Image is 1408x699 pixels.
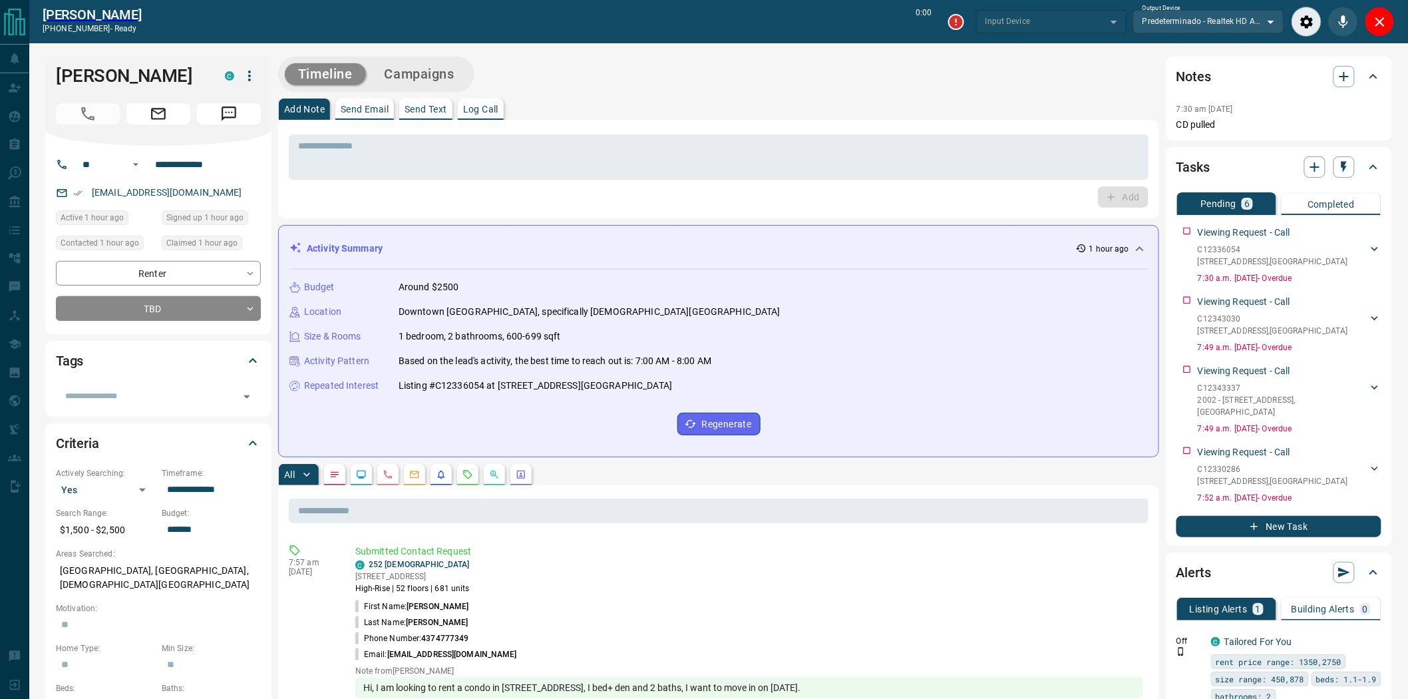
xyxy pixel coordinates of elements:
[289,558,335,567] p: 7:57 am
[1089,243,1129,255] p: 1 hour ago
[1198,313,1348,325] p: C12343030
[61,236,139,250] span: Contacted 1 hour ago
[371,63,468,85] button: Campaigns
[304,379,379,393] p: Repeated Interest
[1176,156,1210,178] h2: Tasks
[73,188,83,198] svg: Email Verified
[56,65,205,87] h1: [PERSON_NAME]
[355,648,517,660] p: Email:
[1190,604,1248,614] p: Listing Alerts
[1198,241,1381,270] div: C12336054[STREET_ADDRESS],[GEOGRAPHIC_DATA]
[1176,516,1381,537] button: New Task
[1308,200,1355,209] p: Completed
[56,210,155,229] div: Sat Aug 16 2025
[128,156,144,172] button: Open
[387,650,517,659] span: [EMAIL_ADDRESS][DOMAIN_NAME]
[162,467,261,479] p: Timeframe:
[285,63,366,85] button: Timeline
[355,582,470,594] p: High-Rise | 52 floors | 681 units
[304,305,341,319] p: Location
[399,305,781,319] p: Downtown [GEOGRAPHIC_DATA], specifically [DEMOGRAPHIC_DATA][GEOGRAPHIC_DATA]
[304,354,369,368] p: Activity Pattern
[43,23,142,35] p: [PHONE_NUMBER] -
[405,105,447,114] p: Send Text
[238,387,256,406] button: Open
[516,469,526,480] svg: Agent Actions
[56,507,155,519] p: Search Range:
[355,571,470,582] p: [STREET_ADDRESS]
[407,602,468,611] span: [PERSON_NAME]
[56,560,261,596] p: [GEOGRAPHIC_DATA], [GEOGRAPHIC_DATA], [DEMOGRAPHIC_DATA][GEOGRAPHIC_DATA]
[43,7,142,23] h2: [PERSON_NAME]
[355,666,1143,676] p: Note from [PERSON_NAME]
[162,682,261,694] p: Baths:
[355,632,469,644] p: Phone Number:
[56,103,120,124] span: Call
[1198,461,1381,490] div: C12330286[STREET_ADDRESS],[GEOGRAPHIC_DATA]
[56,296,261,321] div: TBD
[56,236,155,254] div: Sat Aug 16 2025
[1363,604,1368,614] p: 0
[1176,635,1203,647] p: Off
[56,427,261,459] div: Criteria
[1198,445,1290,459] p: Viewing Request - Call
[1216,672,1304,686] span: size range: 450,878
[356,469,367,480] svg: Lead Browsing Activity
[289,567,335,577] p: [DATE]
[1176,557,1381,588] div: Alerts
[56,350,83,371] h2: Tags
[1224,636,1292,647] a: Tailored For You
[329,469,340,480] svg: Notes
[114,24,137,33] span: ready
[1198,382,1368,394] p: C12343337
[1198,463,1348,475] p: C12330286
[1176,105,1233,114] p: 7:30 am [DATE]
[56,467,155,479] p: Actively Searching:
[421,634,468,643] span: 4374777349
[409,469,420,480] svg: Emails
[1198,325,1348,337] p: [STREET_ADDRESS] , [GEOGRAPHIC_DATA]
[1365,7,1395,37] div: Close
[225,71,234,81] div: condos.ca
[677,413,761,435] button: Regenerate
[289,236,1148,261] div: Activity Summary1 hour ago
[92,187,242,198] a: [EMAIL_ADDRESS][DOMAIN_NAME]
[355,616,468,628] p: Last Name:
[1198,272,1381,284] p: 7:30 a.m. [DATE] - Overdue
[166,211,244,224] span: Signed up 1 hour ago
[1244,199,1250,208] p: 6
[56,548,261,560] p: Areas Searched:
[304,330,361,344] p: Size & Rooms
[1198,244,1348,256] p: C12336054
[1198,475,1348,487] p: [STREET_ADDRESS] , [GEOGRAPHIC_DATA]
[399,280,459,294] p: Around $2500
[1198,379,1381,421] div: C123433372002 - [STREET_ADDRESS],[GEOGRAPHIC_DATA]
[1316,672,1377,686] span: beds: 1.1-1.9
[1176,118,1381,132] p: CD pulled
[355,561,365,570] div: condos.ca
[162,507,261,519] p: Budget:
[61,211,124,224] span: Active 1 hour ago
[1176,66,1211,87] h2: Notes
[1292,604,1355,614] p: Building Alerts
[1198,226,1290,240] p: Viewing Request - Call
[1198,394,1368,418] p: 2002 - [STREET_ADDRESS] , [GEOGRAPHIC_DATA]
[1200,199,1236,208] p: Pending
[1211,637,1220,646] div: condos.ca
[436,469,446,480] svg: Listing Alerts
[284,470,295,479] p: All
[1292,7,1321,37] div: Audio Settings
[162,642,261,654] p: Min Size:
[1176,562,1211,583] h2: Alerts
[166,236,238,250] span: Claimed 1 hour ago
[1198,364,1290,378] p: Viewing Request - Call
[1176,151,1381,183] div: Tasks
[1198,423,1381,435] p: 7:49 a.m. [DATE] - Overdue
[383,469,393,480] svg: Calls
[162,210,261,229] div: Sat Aug 16 2025
[1133,10,1284,33] div: Predeterminado - Realtek HD Audio 2nd output (Realtek(R) Audio)
[284,105,325,114] p: Add Note
[462,469,473,480] svg: Requests
[463,105,498,114] p: Log Call
[56,642,155,654] p: Home Type:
